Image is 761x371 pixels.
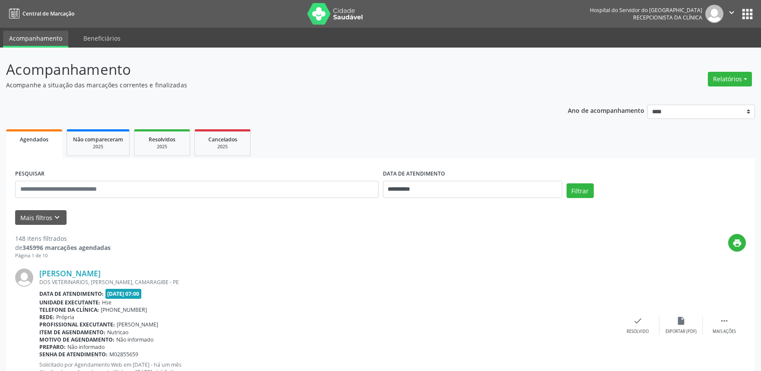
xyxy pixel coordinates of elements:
[15,210,67,225] button: Mais filtroskeyboard_arrow_down
[3,31,68,48] a: Acompanhamento
[39,306,99,313] b: Telefone da clínica:
[109,351,138,358] span: M02855659
[208,136,237,143] span: Cancelados
[101,306,147,313] span: [PHONE_NUMBER]
[676,316,686,326] i: insert_drive_file
[15,167,45,181] label: PESQUISAR
[633,14,702,21] span: Recepcionista da clínica
[22,10,74,17] span: Central de Marcação
[67,343,105,351] span: Não informado
[6,80,530,90] p: Acompanhe a situação das marcações correntes e finalizadas
[568,105,644,115] p: Ano de acompanhamento
[720,316,729,326] i: 
[39,269,101,278] a: [PERSON_NAME]
[713,329,736,335] div: Mais ações
[705,5,723,23] img: img
[39,351,108,358] b: Senha de atendimento:
[56,313,74,321] span: Própria
[39,329,105,336] b: Item de agendamento:
[740,6,755,22] button: apps
[383,167,445,181] label: DATA DE ATENDIMENTO
[15,269,33,287] img: img
[52,213,62,222] i: keyboard_arrow_down
[201,144,244,150] div: 2025
[567,183,594,198] button: Filtrar
[633,316,643,326] i: check
[39,321,115,328] b: Profissional executante:
[39,299,100,306] b: Unidade executante:
[73,136,123,143] span: Não compareceram
[15,252,111,259] div: Página 1 de 10
[140,144,184,150] div: 2025
[105,289,142,299] span: [DATE] 07:00
[20,136,48,143] span: Agendados
[665,329,697,335] div: Exportar (PDF)
[116,336,153,343] span: Não informado
[727,8,736,17] i: 
[728,234,746,252] button: print
[732,238,742,248] i: print
[627,329,649,335] div: Resolvido
[15,234,111,243] div: 148 itens filtrados
[22,243,111,252] strong: 345996 marcações agendadas
[15,243,111,252] div: de
[723,5,740,23] button: 
[39,313,54,321] b: Rede:
[73,144,123,150] div: 2025
[39,290,104,297] b: Data de atendimento:
[107,329,128,336] span: Nutricao
[149,136,175,143] span: Resolvidos
[102,299,111,306] span: Hse
[590,6,702,14] div: Hospital do Servidor do [GEOGRAPHIC_DATA]
[6,6,74,21] a: Central de Marcação
[77,31,127,46] a: Beneficiários
[39,278,616,286] div: DOS VETERINARIOS, [PERSON_NAME], CAMARAGIBE - PE
[39,336,115,343] b: Motivo de agendamento:
[117,321,158,328] span: [PERSON_NAME]
[39,343,66,351] b: Preparo:
[708,72,752,86] button: Relatórios
[6,59,530,80] p: Acompanhamento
